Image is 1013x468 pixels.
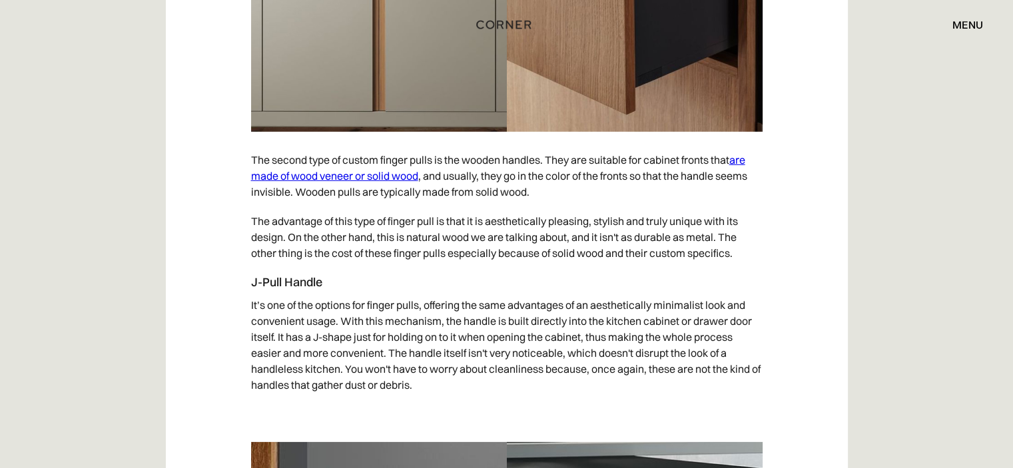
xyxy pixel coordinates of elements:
p: It’s one of the options for finger pulls, offering the same advantages of an aesthetically minima... [251,290,763,399]
h4: J-Pull Handle [251,274,763,290]
a: home [472,16,541,33]
p: ‍ [251,399,763,429]
p: The advantage of this type of finger pull is that it is aesthetically pleasing, stylish and truly... [251,206,763,268]
p: The second type of custom finger pulls is the wooden handles. They are suitable for cabinet front... [251,145,763,206]
div: menu [939,13,983,36]
div: menu [952,19,983,30]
